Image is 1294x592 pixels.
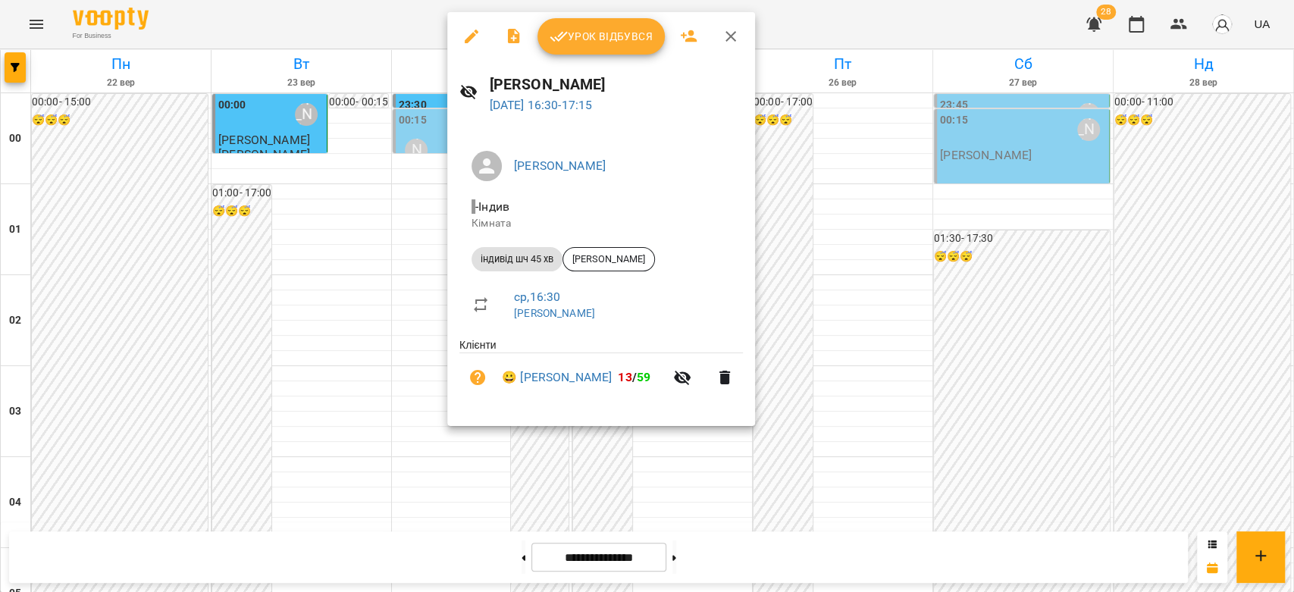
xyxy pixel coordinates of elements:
[490,98,593,112] a: [DATE] 16:30-17:15
[472,252,562,266] span: індивід шч 45 хв
[563,252,654,266] span: [PERSON_NAME]
[537,18,665,55] button: Урок відбувся
[637,370,650,384] span: 59
[459,359,496,396] button: Візит ще не сплачено. Додати оплату?
[618,370,650,384] b: /
[618,370,631,384] span: 13
[514,290,560,304] a: ср , 16:30
[490,73,743,96] h6: [PERSON_NAME]
[550,27,653,45] span: Урок відбувся
[562,247,655,271] div: [PERSON_NAME]
[472,199,512,214] span: - Індив
[502,368,612,387] a: 😀 [PERSON_NAME]
[459,337,743,408] ul: Клієнти
[514,307,595,319] a: [PERSON_NAME]
[472,216,731,231] p: Кімната
[514,158,606,173] a: [PERSON_NAME]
